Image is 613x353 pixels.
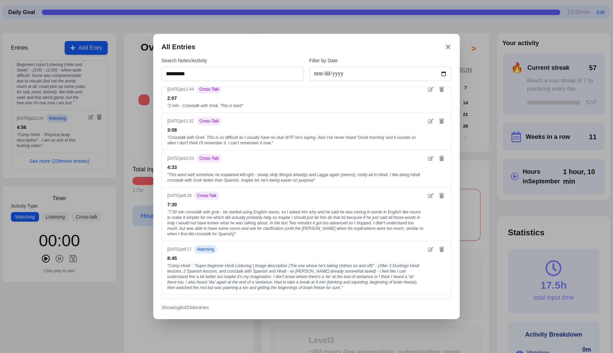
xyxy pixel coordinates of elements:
[167,247,192,252] div: [DATE] at 9:17
[194,245,217,253] span: watching
[167,209,424,237] div: " 7:30 min crosstalk with grok - he started using English nouns, so I asked him why and he said h...
[438,192,446,200] button: Delete entry
[167,164,424,171] div: 4 : 33
[167,135,424,146] div: " Crosstalk with Grok. This is so difficult as I usually have no clue WTF he's saying. Also I've ...
[194,192,219,200] span: cross-talk
[167,193,192,198] div: [DATE] at 9:28
[197,117,222,125] span: cross-talk
[197,85,222,93] span: cross-talk
[161,57,304,64] label: Search Notes/Activity
[197,154,222,162] span: cross-talk
[427,192,435,200] button: Edit entry
[427,85,435,93] button: Edit entry
[438,117,446,125] button: Delete entry
[167,103,424,108] div: " 2 min - Crosstalk with Grok. This is hard "
[161,304,452,311] div: Showing 6 of 244 entries
[167,95,424,102] div: 2 : 07
[167,118,194,124] div: [DATE] at 11:32
[167,156,194,161] div: [DATE] at 10:53
[427,117,435,125] button: Edit entry
[427,154,435,162] button: Edit entry
[167,87,194,92] div: [DATE] at 11:44
[309,57,452,64] label: Filter by Date
[427,245,435,253] button: Edit entry
[167,127,424,133] div: 3 : 08
[161,42,195,52] h3: All Entries
[438,245,446,253] button: Delete entry
[438,85,446,93] button: Delete entry
[167,172,424,183] div: " This went well somehow, he explained left-rght - slowly sloly 9forgot already) and Lagga again ...
[167,255,424,262] div: 8 : 45
[167,263,424,290] div: " Comp Hindi - "Super-beginner Hindi Listening | Image description (The one where he's taking clo...
[167,201,424,208] div: 7 : 30
[438,154,446,162] button: Delete entry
